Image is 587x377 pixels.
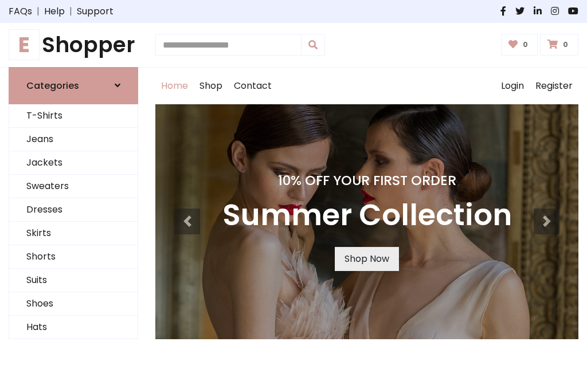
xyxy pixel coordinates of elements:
a: Support [77,5,114,18]
a: Categories [9,67,138,104]
a: Dresses [9,198,138,222]
span: | [65,5,77,18]
a: Shorts [9,245,138,269]
h3: Summer Collection [222,198,512,233]
a: EShopper [9,32,138,58]
a: FAQs [9,5,32,18]
span: E [9,29,40,60]
h4: 10% Off Your First Order [222,172,512,188]
a: Jeans [9,128,138,151]
a: Register [530,68,578,104]
a: Help [44,5,65,18]
a: T-Shirts [9,104,138,128]
a: Sweaters [9,175,138,198]
a: Suits [9,269,138,292]
span: 0 [520,40,531,50]
a: Jackets [9,151,138,175]
a: Shop [194,68,228,104]
span: | [32,5,44,18]
span: 0 [560,40,571,50]
a: 0 [540,34,578,56]
h1: Shopper [9,32,138,58]
a: Home [155,68,194,104]
a: Skirts [9,222,138,245]
a: Login [495,68,530,104]
a: 0 [501,34,538,56]
a: Contact [228,68,277,104]
h6: Categories [26,80,79,91]
a: Shop Now [335,247,399,271]
a: Shoes [9,292,138,316]
a: Hats [9,316,138,339]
